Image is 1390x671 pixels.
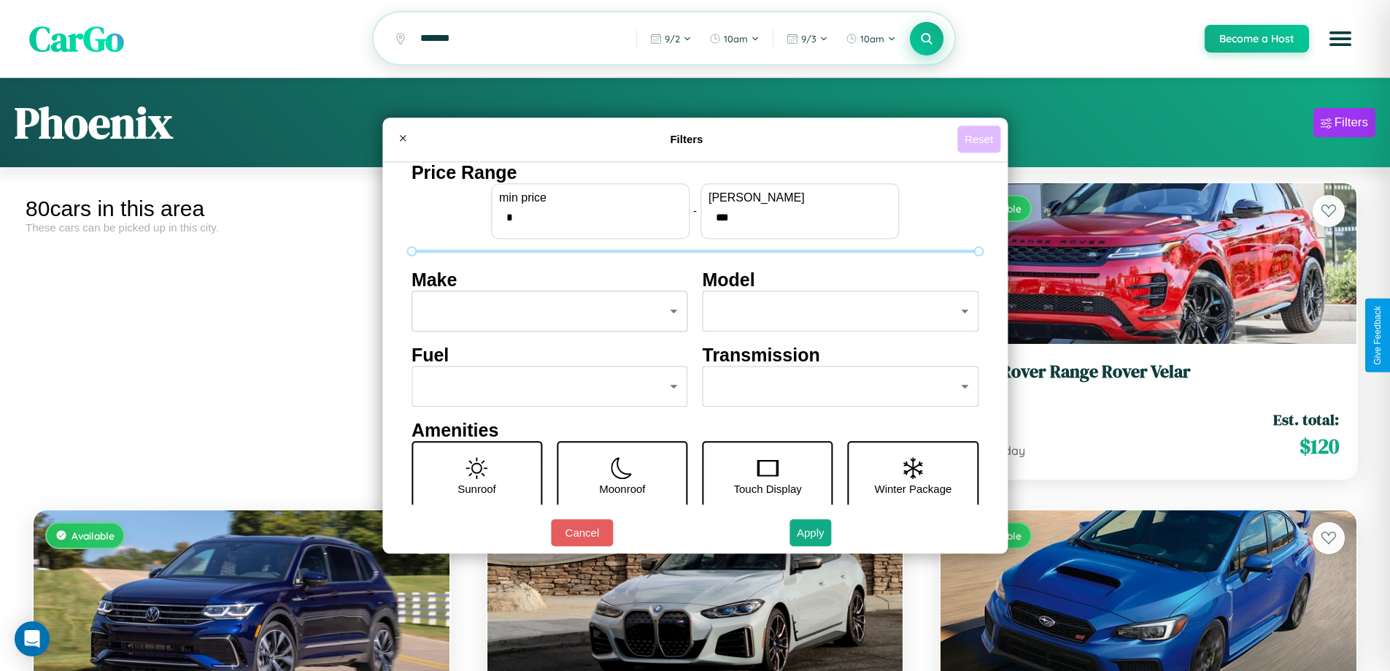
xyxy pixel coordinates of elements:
[15,93,173,153] h1: Phoenix
[26,196,457,221] div: 80 cars in this area
[995,443,1025,458] span: / day
[733,479,801,499] p: Touch Display
[1335,115,1368,130] div: Filters
[412,345,688,366] h4: Fuel
[599,479,645,499] p: Moonroof
[29,15,124,63] span: CarGo
[1205,25,1309,53] button: Become a Host
[958,361,1339,397] a: Land Rover Range Rover Velar2017
[551,519,613,546] button: Cancel
[1313,108,1375,137] button: Filters
[1273,409,1339,430] span: Est. total:
[412,420,978,441] h4: Amenities
[499,191,682,204] label: min price
[693,201,697,221] p: -
[724,33,748,45] span: 10am
[412,269,688,291] h4: Make
[702,27,767,50] button: 10am
[957,126,1000,153] button: Reset
[72,529,115,542] span: Available
[15,621,50,656] div: Open Intercom Messenger
[958,361,1339,383] h3: Land Rover Range Rover Velar
[416,133,957,145] h4: Filters
[1320,18,1361,59] button: Open menu
[26,221,457,234] div: These cars can be picked up in this city.
[779,27,835,50] button: 9/3
[875,479,952,499] p: Winter Package
[703,269,979,291] h4: Model
[708,191,891,204] label: [PERSON_NAME]
[1300,432,1339,461] span: $ 120
[643,27,699,50] button: 9/2
[457,479,496,499] p: Sunroof
[412,162,978,183] h4: Price Range
[860,33,884,45] span: 10am
[703,345,979,366] h4: Transmission
[838,27,903,50] button: 10am
[801,33,816,45] span: 9 / 3
[789,519,832,546] button: Apply
[665,33,680,45] span: 9 / 2
[1372,306,1383,365] div: Give Feedback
